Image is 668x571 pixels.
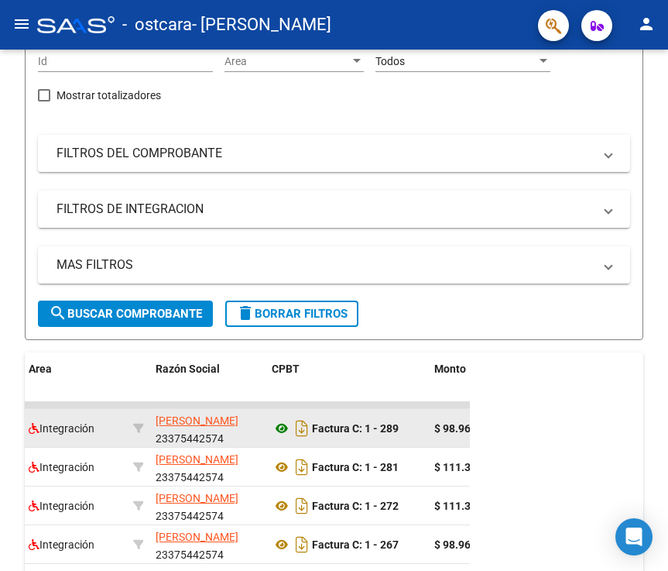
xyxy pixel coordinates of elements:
div: 23375442574 [156,490,259,522]
strong: $ 111.335,49 [434,500,498,512]
mat-expansion-panel-header: MAS FILTROS [38,246,630,284]
mat-panel-title: FILTROS DE INTEGRACION [57,201,593,218]
span: Monto [434,363,466,375]
mat-icon: person [637,15,656,33]
div: 23375442574 [156,528,259,561]
div: 23375442574 [156,451,259,483]
div: Open Intercom Messenger [615,518,653,556]
strong: Factura C: 1 - 272 [312,500,399,512]
i: Descargar documento [292,416,312,441]
span: Integración [29,500,94,512]
strong: $ 111.335,49 [434,461,498,473]
i: Descargar documento [292,455,312,480]
datatable-header-cell: CPBT [265,353,428,421]
span: Todos [375,55,405,67]
span: Integración [29,461,94,473]
div: 23375442574 [156,412,259,445]
span: Area [29,363,52,375]
span: Buscar Comprobante [49,307,202,321]
mat-expansion-panel-header: FILTROS DEL COMPROBANTE [38,135,630,172]
span: Integración [29,422,94,435]
span: CPBT [272,363,300,375]
span: Area [224,55,350,68]
strong: Factura C: 1 - 289 [312,422,399,435]
span: Mostrar totalizadores [57,86,161,105]
mat-icon: search [49,304,67,323]
span: Borrar Filtros [236,307,348,321]
span: Integración [29,538,94,551]
span: - ostcara [122,8,192,42]
button: Borrar Filtros [225,301,358,327]
span: [PERSON_NAME] [156,414,238,427]
span: [PERSON_NAME] [156,492,238,504]
mat-icon: delete [236,304,255,323]
button: Buscar Comprobante [38,301,213,327]
mat-panel-title: MAS FILTROS [57,256,593,273]
span: [PERSON_NAME] [156,531,238,543]
span: [PERSON_NAME] [156,453,238,466]
strong: $ 98.964,88 [434,538,492,551]
datatable-header-cell: Razón Social [149,353,265,421]
span: Razón Social [156,363,220,375]
span: - [PERSON_NAME] [192,8,331,42]
mat-icon: menu [12,15,31,33]
datatable-header-cell: Monto [428,353,521,421]
datatable-header-cell: Area [22,353,127,421]
strong: $ 98.964,88 [434,422,492,435]
mat-panel-title: FILTROS DEL COMPROBANTE [57,145,593,162]
mat-expansion-panel-header: FILTROS DE INTEGRACION [38,191,630,228]
strong: Factura C: 1 - 267 [312,538,399,551]
strong: Factura C: 1 - 281 [312,461,399,473]
i: Descargar documento [292,532,312,557]
i: Descargar documento [292,494,312,518]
